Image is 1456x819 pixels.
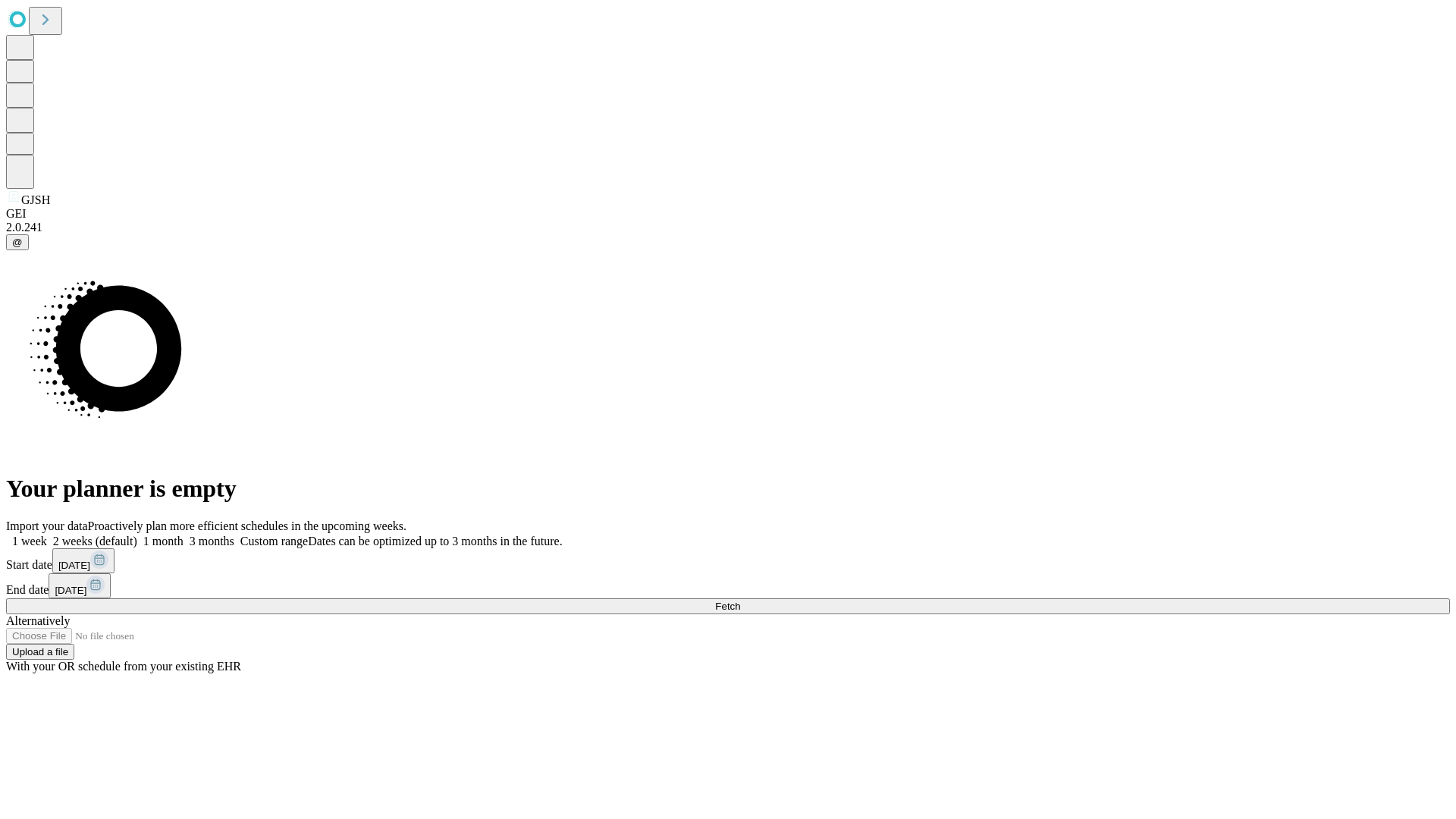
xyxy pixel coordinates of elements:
div: 2.0.241 [6,221,1450,234]
span: 1 week [12,535,47,548]
span: Proactively plan more efficient schedules in the upcoming weeks. [88,519,406,532]
div: Start date [6,548,1450,573]
div: End date [6,573,1450,598]
span: [DATE] [58,560,90,571]
button: [DATE] [52,548,115,573]
span: Dates can be optimized up to 3 months in the future. [308,535,562,548]
span: Alternatively [6,614,70,627]
span: Import your data [6,519,88,532]
span: With your OR schedule from your existing EHR [6,660,241,673]
button: [DATE] [49,573,111,598]
span: Custom range [240,535,308,548]
h1: Your planner is empty [6,475,1450,503]
span: 2 weeks (default) [53,535,137,548]
button: Fetch [6,598,1450,614]
div: GEI [6,207,1450,221]
button: @ [6,234,29,250]
span: 3 months [190,535,234,548]
span: @ [12,237,23,248]
span: [DATE] [55,585,86,596]
span: 1 month [143,535,184,548]
span: Fetch [715,601,740,612]
span: GJSH [21,193,50,206]
button: Upload a file [6,644,74,660]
